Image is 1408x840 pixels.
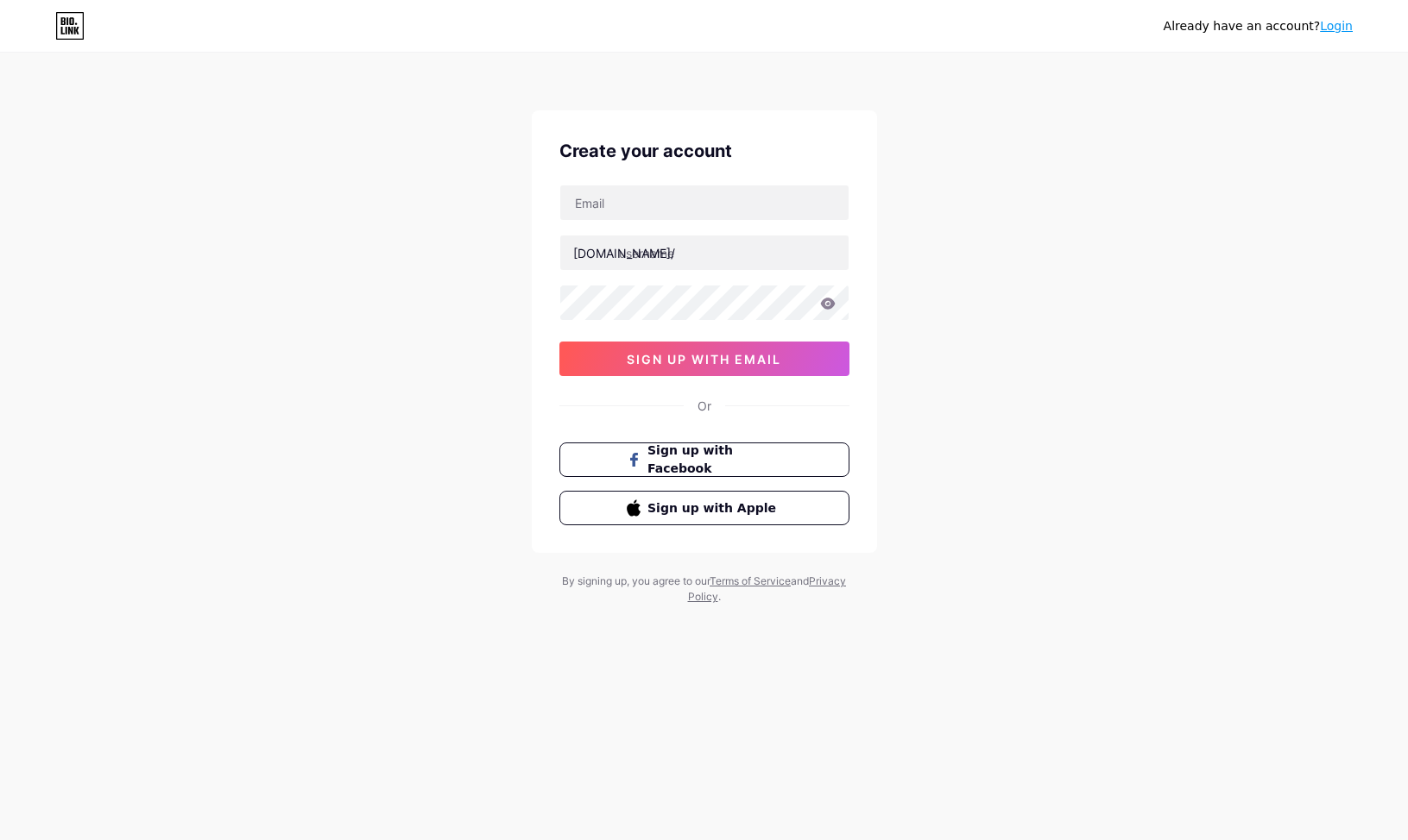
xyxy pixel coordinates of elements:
div: Or [698,397,711,415]
div: Already have an account? [1164,17,1353,35]
span: sign up with email [627,352,781,367]
div: By signing up, you agree to our and . [558,574,851,605]
input: username [560,235,849,270]
span: Sign up with Apple [647,499,781,517]
span: Sign up with Facebook [647,442,781,478]
input: Email [560,185,849,220]
button: Sign up with Facebook [559,442,849,477]
div: [DOMAIN_NAME]/ [573,244,675,262]
button: Sign up with Apple [559,491,849,525]
div: Create your account [559,138,849,164]
a: Login [1320,19,1353,33]
a: Terms of Service [710,574,791,587]
button: sign up with email [559,342,849,376]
